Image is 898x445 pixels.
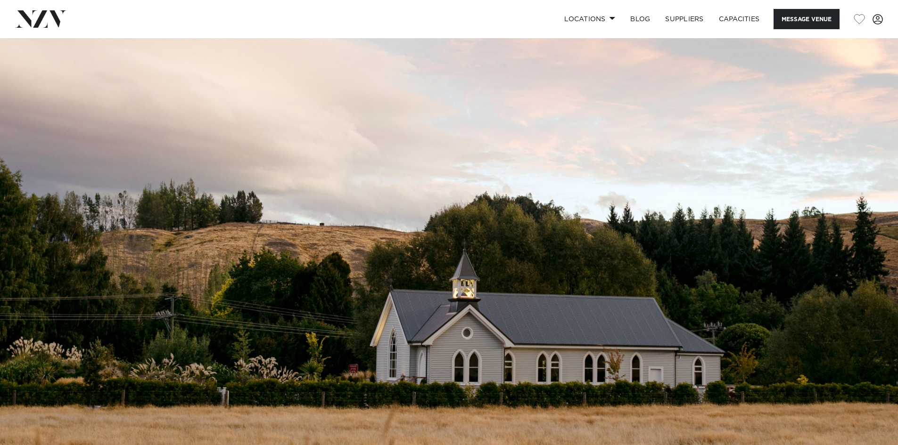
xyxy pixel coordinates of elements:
a: SUPPLIERS [658,9,711,29]
img: nzv-logo.png [15,10,66,27]
a: Locations [557,9,623,29]
button: Message Venue [774,9,840,29]
a: Capacities [711,9,767,29]
a: BLOG [623,9,658,29]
